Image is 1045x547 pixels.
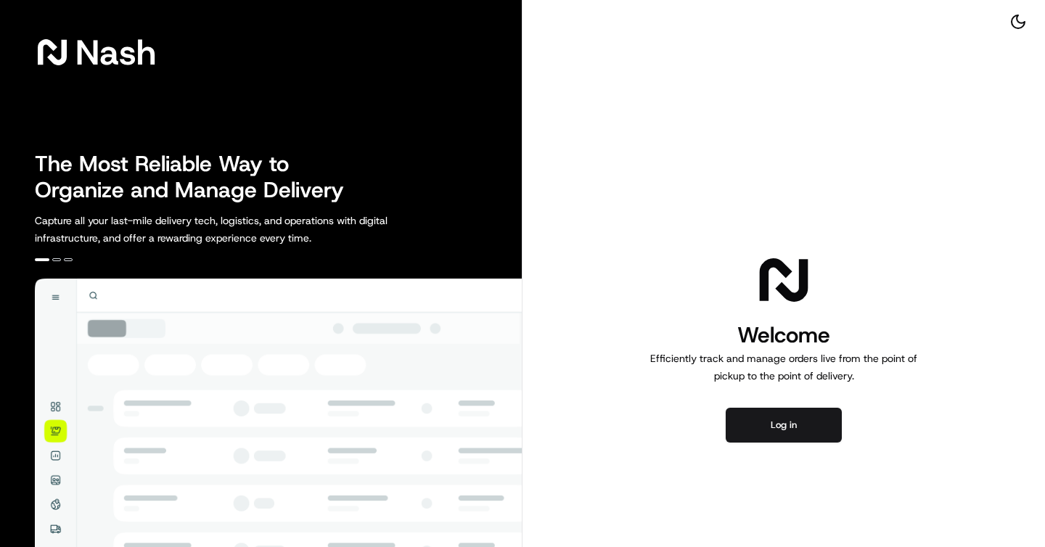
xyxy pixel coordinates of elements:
h2: The Most Reliable Way to Organize and Manage Delivery [35,151,360,203]
p: Efficiently track and manage orders live from the point of pickup to the point of delivery. [644,350,923,384]
button: Log in [726,408,842,443]
h1: Welcome [644,321,923,350]
span: Nash [75,38,156,67]
p: Capture all your last-mile delivery tech, logistics, and operations with digital infrastructure, ... [35,212,453,247]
